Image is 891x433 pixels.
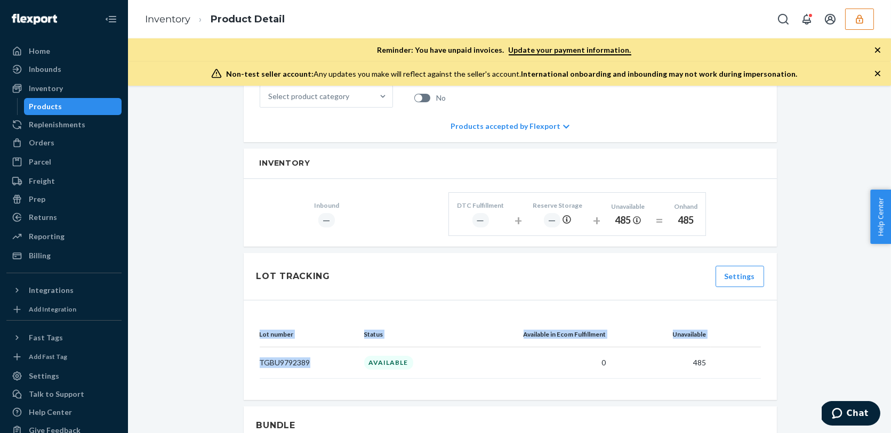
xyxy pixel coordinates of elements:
button: Fast Tags [6,329,122,346]
div: Prep [29,194,45,205]
div: ― [544,213,560,227]
div: Select product category [269,91,350,102]
div: Products accepted by Flexport [451,110,569,142]
a: Inbounds [6,61,122,78]
div: Onhand [674,202,697,211]
a: Home [6,43,122,60]
div: + [593,211,600,230]
button: Integrations [6,282,122,299]
div: Reporting [29,231,65,242]
div: Freight [29,176,55,186]
img: Flexport logo [12,14,57,24]
button: Help Center [870,190,891,244]
a: Add Integration [6,303,122,316]
a: Product Detail [211,13,285,25]
a: Orders [6,134,122,151]
button: Open Search Box [773,9,794,30]
button: Open account menu [820,9,841,30]
div: Returns [29,212,57,223]
a: Returns [6,209,122,226]
div: Settings [29,371,59,381]
div: DTC Fulfillment [457,201,504,210]
div: Inventory [29,83,63,94]
div: Inbound [314,201,339,210]
div: Integrations [29,285,74,296]
div: Talk to Support [29,389,84,399]
a: Prep [6,191,122,208]
div: Add Fast Tag [29,352,67,361]
div: + [515,211,522,230]
button: Close Navigation [100,9,122,30]
p: Reminder: You have unpaid invoices. [378,45,631,55]
a: Help Center [6,404,122,421]
a: Products [24,98,122,115]
div: Lot Tracking [256,270,330,283]
div: AVAILABLE [364,356,413,369]
div: Fast Tags [29,332,63,343]
a: Update your payment information. [509,45,631,55]
div: 485 [611,214,645,227]
span: Status [364,330,383,338]
a: Parcel [6,153,122,170]
td: 0 [510,347,611,378]
div: Unavailable [611,202,645,211]
a: Replenishments [6,116,122,133]
td: 485 [611,347,711,378]
div: Any updates you make will reflect against the seller's account. [226,69,797,79]
div: Parcel [29,157,51,167]
a: Billing [6,247,122,264]
div: Home [29,46,50,56]
div: 485 [674,214,697,227]
div: Reserve Storage [533,201,582,210]
button: Open notifications [796,9,817,30]
a: Reporting [6,228,122,245]
span: Available in Ecom Fulfillment [524,330,606,338]
ol: breadcrumbs [137,4,293,35]
div: Help Center [29,407,72,418]
th: Lot number [260,322,360,347]
div: Replenishments [29,119,85,130]
div: Add Integration [29,305,76,314]
div: Products [29,101,62,112]
span: No [437,93,446,103]
a: Add Fast Tag [6,350,122,363]
div: ― [472,213,489,227]
span: International onboarding and inbounding may not work during impersonation. [521,69,797,78]
div: Billing [29,250,51,261]
a: Inventory [6,80,122,97]
h2: Inventory [260,159,761,167]
p: TGBU9792389 [260,357,356,368]
div: Orders [29,137,54,148]
div: ― [318,213,335,227]
span: Non-test seller account: [226,69,314,78]
div: = [655,211,663,230]
button: Settings [716,266,764,287]
iframe: Opens a widget where you can chat to one of our agents [822,401,880,428]
a: Freight [6,173,122,190]
h2: Bundle [256,419,295,432]
div: Inbounds [29,64,61,75]
th: Unavailable [611,322,711,347]
a: Settings [6,367,122,385]
button: Talk to Support [6,386,122,403]
a: Inventory [145,13,190,25]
